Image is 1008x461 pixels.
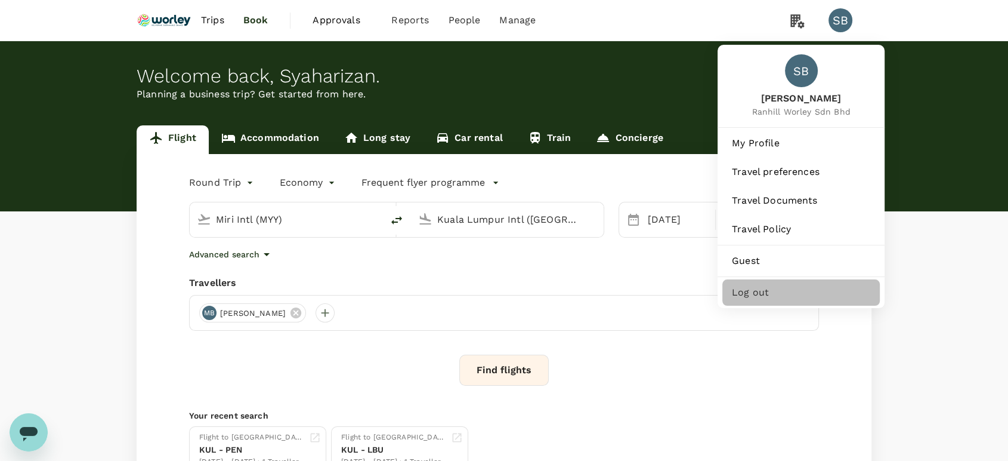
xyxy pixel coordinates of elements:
span: Travel Policy [732,222,870,236]
input: Going to [437,210,579,229]
a: Accommodation [209,125,332,154]
div: Flight to [GEOGRAPHIC_DATA] [199,432,304,444]
span: Reports [391,13,429,27]
div: Welcome back , Syaharizan . [137,65,871,87]
span: [PERSON_NAME] [213,308,293,319]
button: Frequent flyer programme [361,176,499,190]
a: Flight [137,125,209,154]
span: Guest [732,254,870,268]
span: Approvals [313,13,372,27]
span: [PERSON_NAME] [752,92,850,106]
div: Log out [722,279,880,306]
span: My Profile [732,136,870,150]
div: MB [202,306,217,320]
p: Planning a business trip? Get started from here. [137,87,871,102]
button: delete [382,206,411,235]
div: [DATE] [643,208,713,232]
span: Manage [499,13,536,27]
input: Depart from [216,210,357,229]
span: People [448,13,480,27]
div: Flight to [GEOGRAPHIC_DATA] [341,432,446,444]
img: Ranhill Worley Sdn Bhd [137,7,191,33]
div: Travellers [189,276,819,290]
span: Ranhill Worley Sdn Bhd [752,106,850,118]
a: Travel preferences [722,159,880,185]
span: Travel preferences [732,165,870,179]
div: KUL - LBU [341,444,446,456]
button: Open [374,218,376,220]
p: Your recent search [189,410,819,422]
iframe: Button to launch messaging window [10,413,48,451]
a: Train [515,125,584,154]
button: Advanced search [189,247,274,262]
span: Log out [732,285,870,300]
span: Book [243,13,268,27]
a: Travel Policy [722,216,880,242]
span: Travel Documents [732,193,870,208]
a: Guest [722,248,880,274]
div: KUL - PEN [199,444,304,456]
p: Frequent flyer programme [361,176,485,190]
button: Open [595,218,598,220]
a: Car rental [423,125,515,154]
a: Travel Documents [722,188,880,214]
a: My Profile [722,130,880,156]
span: Trips [201,13,224,27]
div: MB[PERSON_NAME] [199,303,306,322]
p: Advanced search [189,248,259,260]
div: SB [828,8,852,32]
div: Round Trip [189,173,256,192]
div: Economy [280,173,338,192]
a: Concierge [583,125,675,154]
button: Find flights [459,355,549,386]
div: SB [785,54,818,87]
a: Long stay [332,125,423,154]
